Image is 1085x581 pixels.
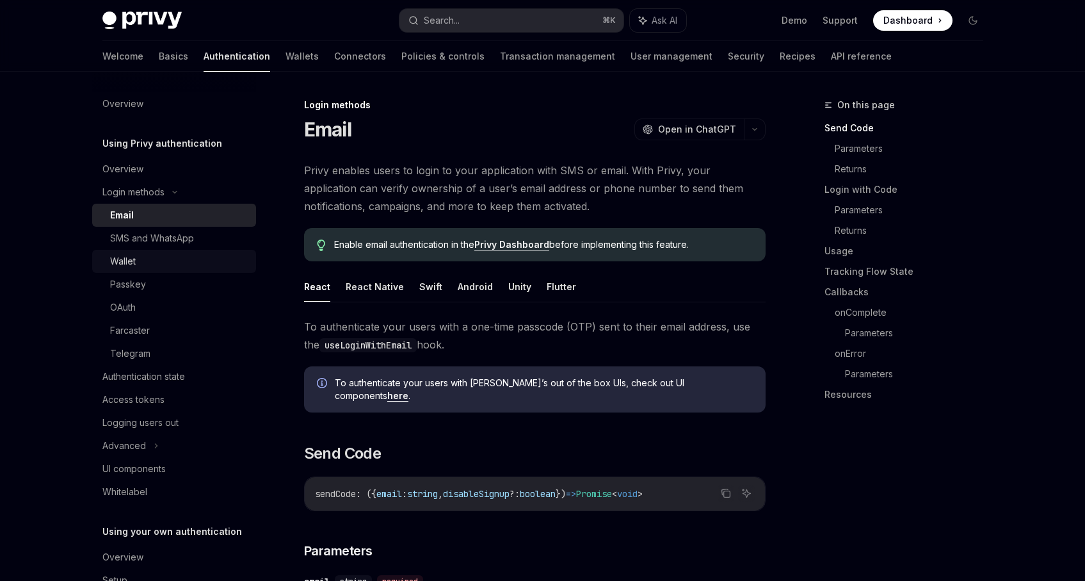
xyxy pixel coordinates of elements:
[566,488,576,500] span: =>
[835,343,993,364] a: onError
[304,118,351,141] h1: Email
[102,461,166,477] div: UI components
[617,488,638,500] span: void
[102,369,185,384] div: Authentication state
[334,238,752,251] span: Enable email authentication in the before implementing this feature.
[658,123,736,136] span: Open in ChatGPT
[204,41,270,72] a: Authentication
[92,388,256,411] a: Access tokens
[92,411,256,434] a: Logging users out
[728,41,764,72] a: Security
[304,542,373,560] span: Parameters
[304,443,382,464] span: Send Code
[738,485,755,502] button: Ask AI
[835,302,993,323] a: onComplete
[407,488,438,500] span: string
[835,159,993,179] a: Returns
[443,488,510,500] span: disableSignup
[110,254,136,269] div: Wallet
[102,12,182,29] img: dark logo
[963,10,983,31] button: Toggle dark mode
[92,319,256,342] a: Farcaster
[110,231,194,246] div: SMS and WhatsApp
[399,9,623,32] button: Search...⌘K
[110,300,136,315] div: OAuth
[346,272,404,302] button: React Native
[304,272,330,302] button: React
[438,488,443,500] span: ,
[317,378,330,391] svg: Info
[883,14,933,27] span: Dashboard
[102,41,143,72] a: Welcome
[873,10,952,31] a: Dashboard
[102,96,143,111] div: Overview
[335,377,753,402] span: To authenticate your users with [PERSON_NAME]’s out of the box UIs, check out UI components .
[823,14,858,27] a: Support
[419,272,442,302] button: Swift
[835,220,993,241] a: Returns
[92,457,256,480] a: UI components
[638,488,643,500] span: >
[304,161,766,215] span: Privy enables users to login to your application with SMS or email. With Privy, your application ...
[376,488,402,500] span: email
[102,161,143,177] div: Overview
[159,41,188,72] a: Basics
[845,323,993,343] a: Parameters
[824,118,993,138] a: Send Code
[110,323,150,338] div: Farcaster
[92,296,256,319] a: OAuth
[92,204,256,227] a: Email
[824,179,993,200] a: Login with Code
[92,227,256,250] a: SMS and WhatsApp
[285,41,319,72] a: Wallets
[317,240,326,251] svg: Tip
[520,488,556,500] span: boolean
[92,365,256,388] a: Authentication state
[424,13,460,28] div: Search...
[102,524,242,539] h5: Using your own authentication
[612,488,617,500] span: <
[824,282,993,302] a: Callbacks
[387,390,408,402] a: here
[782,14,807,27] a: Demo
[634,119,744,140] button: Open in ChatGPT
[474,239,549,250] a: Privy Dashboard
[102,484,147,500] div: Whitelabel
[508,272,531,302] button: Unity
[780,41,816,72] a: Recipes
[356,488,376,500] span: : ({
[92,546,256,569] a: Overview
[718,485,734,502] button: Copy the contents from the code block
[510,488,520,500] span: ?:
[500,41,615,72] a: Transaction management
[845,364,993,384] a: Parameters
[576,488,612,500] span: Promise
[110,346,150,361] div: Telegram
[652,14,677,27] span: Ask AI
[92,250,256,273] a: Wallet
[602,15,616,26] span: ⌘ K
[304,99,766,111] div: Login methods
[835,138,993,159] a: Parameters
[315,488,356,500] span: sendCode
[102,392,165,407] div: Access tokens
[547,272,576,302] button: Flutter
[824,384,993,405] a: Resources
[334,41,386,72] a: Connectors
[102,438,146,454] div: Advanced
[92,342,256,365] a: Telegram
[458,272,493,302] button: Android
[831,41,892,72] a: API reference
[824,241,993,261] a: Usage
[837,97,895,113] span: On this page
[102,550,143,565] div: Overview
[304,318,766,354] span: To authenticate your users with a one-time passcode (OTP) sent to their email address, use the hook.
[92,158,256,181] a: Overview
[319,338,417,352] code: useLoginWithEmail
[92,480,256,503] a: Whitelabel
[402,488,407,500] span: :
[556,488,566,500] span: })
[824,261,993,282] a: Tracking Flow State
[631,41,712,72] a: User management
[401,41,485,72] a: Policies & controls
